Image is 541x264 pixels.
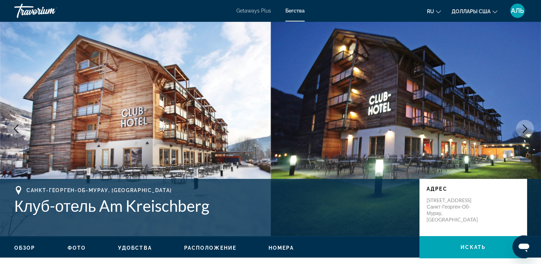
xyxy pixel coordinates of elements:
button: Пользовательское меню [508,3,527,18]
button: Обзор [14,245,35,251]
h1: Клуб-отель Am Kreischberg [14,196,412,215]
button: Удобства [118,245,152,251]
a: Бегства [285,8,305,14]
span: Доллары США [452,9,491,14]
button: Расположение [184,245,236,251]
span: АЛЬ [511,7,524,14]
p: Адрес [427,186,520,192]
button: Предыдущее изображение [7,120,25,138]
button: искать [419,236,527,258]
button: Изменение языка [427,6,441,16]
a: Травориум [14,1,86,20]
button: Следующее изображение [516,120,534,138]
a: Getaways Plus [236,8,271,14]
button: Фото [68,245,86,251]
p: [STREET_ADDRESS] Санкт-Георген-об-Мурау, [GEOGRAPHIC_DATA] [427,197,484,223]
span: ru [427,9,434,14]
button: Номера [269,245,294,251]
iframe: Кнопка запуска окна обмена сообщениями [512,235,535,258]
button: Изменить валюту [452,6,497,16]
span: искать [461,244,486,250]
span: Санкт-Георген-об-Мурау, [GEOGRAPHIC_DATA] [26,187,172,193]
